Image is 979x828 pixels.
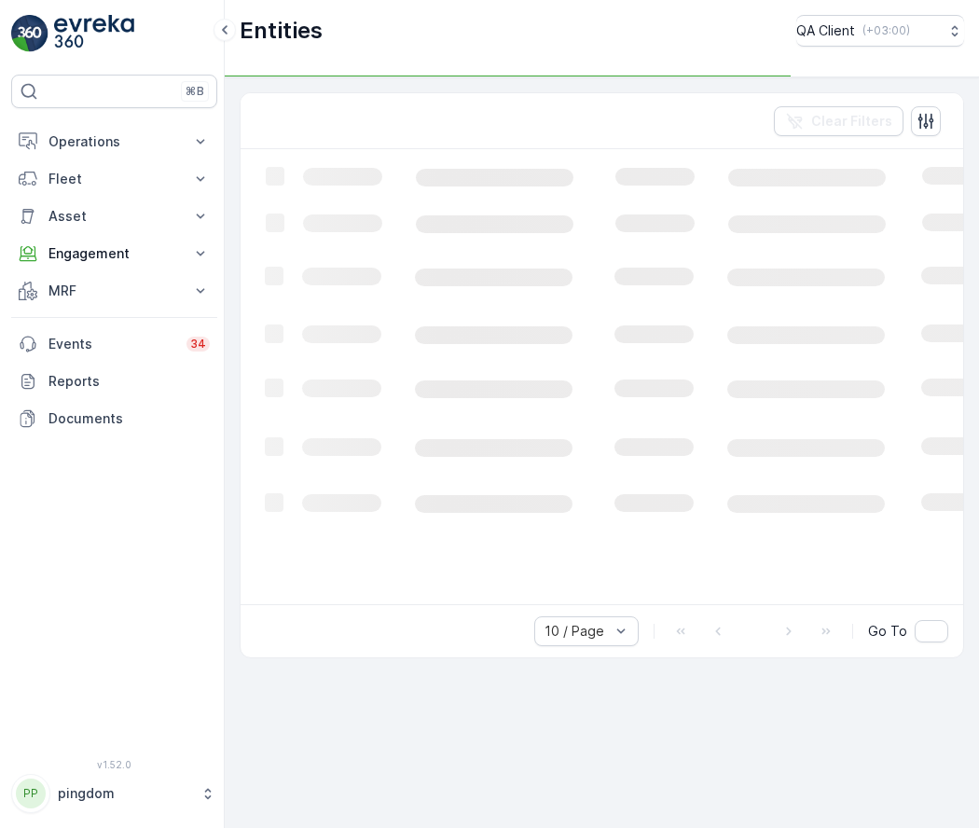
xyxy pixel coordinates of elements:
p: Entities [240,16,323,46]
button: MRF [11,272,217,310]
p: Engagement [48,244,180,263]
p: Clear Filters [811,112,892,131]
p: 34 [190,337,206,352]
p: Events [48,335,175,353]
p: ( +03:00 ) [862,23,910,38]
span: Go To [868,622,907,641]
a: Events34 [11,325,217,363]
button: QA Client(+03:00) [796,15,964,47]
button: PPpingdom [11,774,217,813]
span: v 1.52.0 [11,759,217,770]
a: Documents [11,400,217,437]
a: Reports [11,363,217,400]
p: QA Client [796,21,855,40]
button: Asset [11,198,217,235]
p: pingdom [58,784,191,803]
p: Asset [48,207,180,226]
div: PP [16,779,46,808]
p: Operations [48,132,180,151]
img: logo_light-DOdMpM7g.png [54,15,134,52]
button: Fleet [11,160,217,198]
button: Engagement [11,235,217,272]
img: logo [11,15,48,52]
p: ⌘B [186,84,204,99]
button: Clear Filters [774,106,903,136]
p: Documents [48,409,210,428]
p: Reports [48,372,210,391]
p: MRF [48,282,180,300]
button: Operations [11,123,217,160]
p: Fleet [48,170,180,188]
